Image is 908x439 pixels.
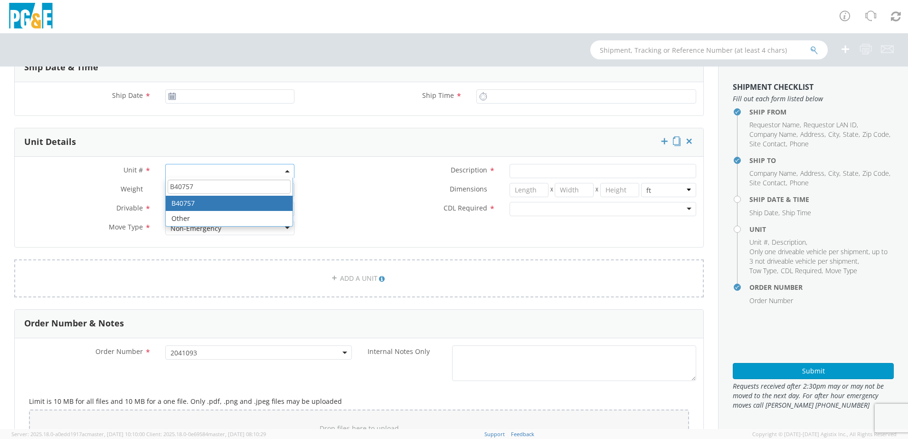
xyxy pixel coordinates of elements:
li: , [749,247,891,266]
span: Address [800,130,824,139]
span: Drivable [116,203,143,212]
span: Weight [121,184,143,193]
span: Site Contact [749,139,786,148]
li: , [800,130,826,139]
span: Tow Type [749,266,777,275]
h4: Ship From [749,108,894,115]
li: , [749,178,787,188]
span: Requestor LAN ID [804,120,857,129]
input: Length [510,183,549,197]
span: Move Type [825,266,857,275]
h5: Limit is 10 MB for all files and 10 MB for a one file. Only .pdf, .png and .jpeg files may be upl... [29,398,689,405]
a: ADD A UNIT [14,259,704,297]
span: Move Type [109,222,143,231]
li: , [828,169,841,178]
span: X [594,183,600,197]
span: Phone [790,139,809,148]
h3: Ship Date & Time [24,63,98,72]
span: Company Name [749,130,796,139]
button: Submit [733,363,894,379]
span: Server: 2025.18.0-a0edd1917ac [11,430,145,438]
span: CDL Required [444,203,487,212]
span: City [828,169,839,178]
span: Requests received after 2:30pm may or may not be moved to the next day. For after hour emergency ... [733,382,894,410]
span: Unit # [123,165,143,174]
li: , [749,208,780,218]
h4: Ship To [749,157,894,164]
strong: Shipment Checklist [733,82,813,92]
a: Support [484,430,505,438]
li: , [749,238,769,247]
span: Ship Date [112,91,143,100]
span: Description [451,165,487,174]
span: Internal Notes Only [368,347,430,356]
input: Shipment, Tracking or Reference Number (at least 4 chars) [590,40,828,59]
li: , [804,120,858,130]
li: , [772,238,807,247]
span: Dimensions [450,184,487,193]
span: Fill out each form listed below [733,94,894,104]
span: Zip Code [862,169,889,178]
span: Address [800,169,824,178]
span: Order Number [749,296,793,305]
h4: Order Number [749,284,894,291]
h3: Order Number & Notes [24,319,124,328]
span: Copyright © [DATE]-[DATE] Agistix Inc., All Rights Reserved [752,430,897,438]
span: Description [772,238,806,247]
span: 2041093 [170,348,347,357]
li: B40757 [166,196,293,211]
span: Requestor Name [749,120,800,129]
li: Other [166,211,293,226]
input: Width [555,183,594,197]
li: , [749,169,798,178]
span: City [828,130,839,139]
span: Ship Time [422,91,454,100]
span: Site Contact [749,178,786,187]
li: , [800,169,826,178]
li: , [862,169,890,178]
span: Drop files here to upload [320,424,399,433]
li: , [828,130,841,139]
h4: Unit [749,226,894,233]
span: Only one driveable vehicle per shipment, up to 3 not driveable vehicle per shipment [749,247,888,266]
li: , [749,130,798,139]
span: State [843,130,859,139]
li: , [749,120,801,130]
span: Zip Code [862,130,889,139]
span: Ship Time [782,208,811,217]
input: Height [600,183,639,197]
span: master, [DATE] 10:10:00 [87,430,145,438]
span: Client: 2025.18.0-0e69584 [146,430,266,438]
li: , [749,266,778,276]
span: X [549,183,555,197]
span: Unit # [749,238,768,247]
li: , [862,130,890,139]
span: Ship Date [749,208,778,217]
li: , [843,130,860,139]
div: Non-Emergency [170,224,221,233]
li: , [749,139,787,149]
span: Order Number [95,347,143,356]
span: Phone [790,178,809,187]
h3: Unit Details [24,137,76,147]
span: master, [DATE] 08:10:29 [208,430,266,438]
li: , [781,266,823,276]
h4: Ship Date & Time [749,196,894,203]
span: CDL Required [781,266,822,275]
img: pge-logo-06675f144f4cfa6a6814.png [7,3,55,31]
li: , [843,169,860,178]
span: 2041093 [165,345,352,360]
a: Feedback [511,430,534,438]
span: State [843,169,859,178]
span: Company Name [749,169,796,178]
